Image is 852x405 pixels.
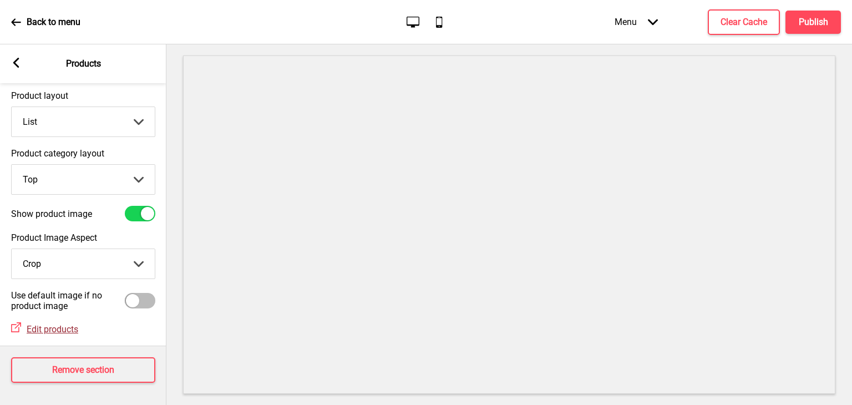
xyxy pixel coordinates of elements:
[708,9,780,35] button: Clear Cache
[11,290,125,311] label: Use default image if no product image
[27,324,78,335] span: Edit products
[785,11,841,34] button: Publish
[11,148,155,159] label: Product category layout
[799,16,828,28] h4: Publish
[52,364,114,376] h4: Remove section
[11,357,155,383] button: Remove section
[11,90,155,101] label: Product layout
[21,324,78,335] a: Edit products
[66,58,101,70] p: Products
[721,16,767,28] h4: Clear Cache
[603,6,669,38] div: Menu
[11,232,155,243] label: Product Image Aspect
[27,16,80,28] p: Back to menu
[11,209,92,219] label: Show product image
[11,7,80,37] a: Back to menu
